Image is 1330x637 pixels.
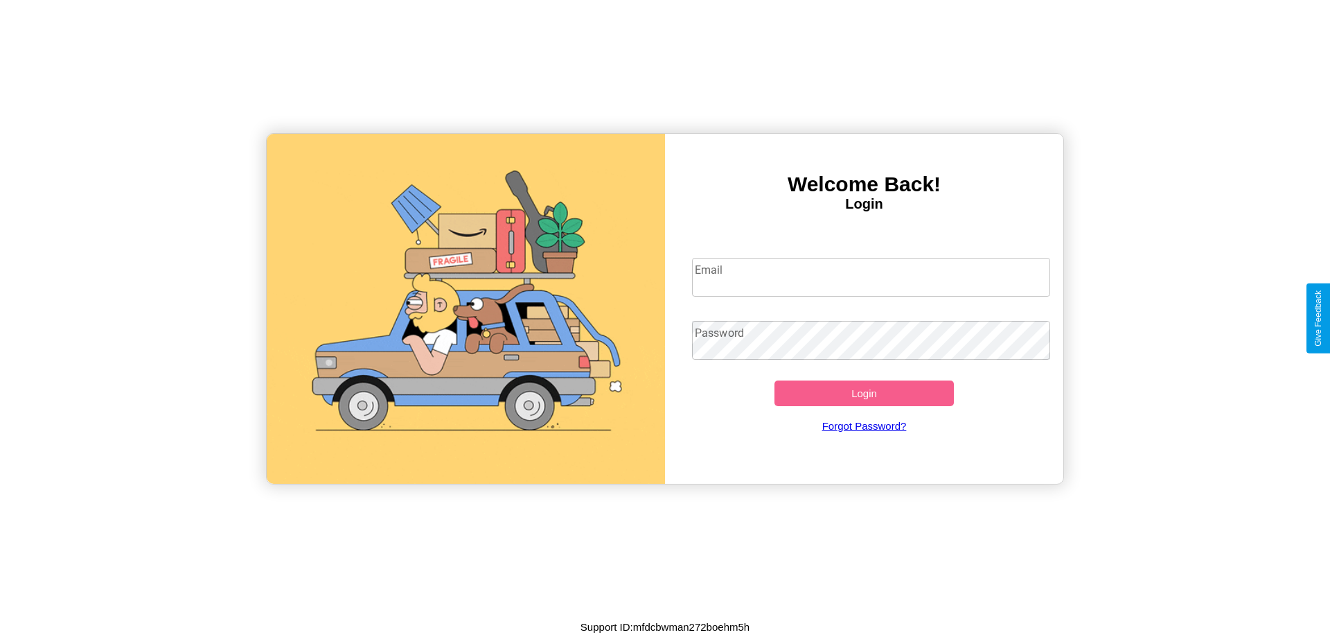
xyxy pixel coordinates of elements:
[665,173,1063,196] h3: Welcome Back!
[685,406,1044,446] a: Forgot Password?
[267,134,665,484] img: gif
[774,381,954,406] button: Login
[580,618,750,636] p: Support ID: mfdcbwman272boehm5h
[665,196,1063,212] h4: Login
[1313,290,1323,347] div: Give Feedback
